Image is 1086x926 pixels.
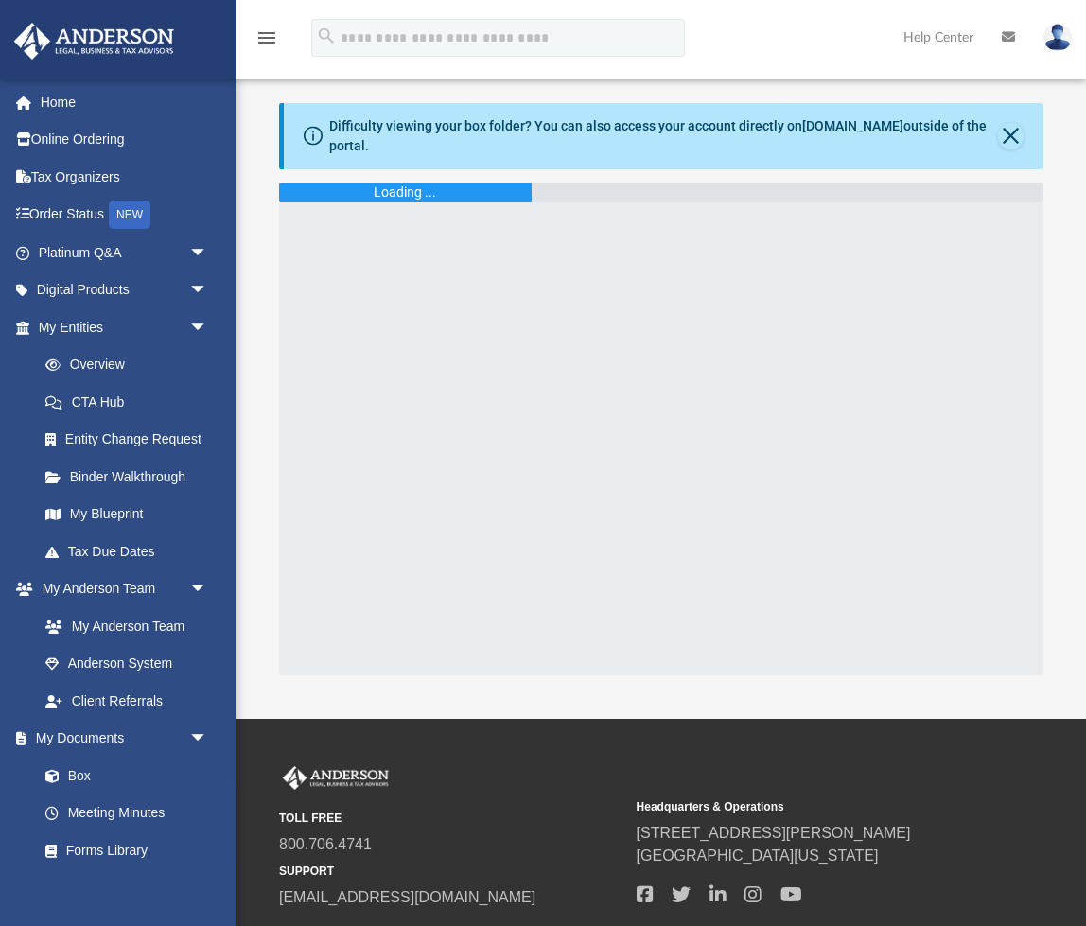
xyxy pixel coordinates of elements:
a: Tax Due Dates [26,533,236,570]
span: arrow_drop_down [189,271,227,310]
a: Forms Library [26,831,218,869]
a: [DOMAIN_NAME] [802,118,903,133]
span: arrow_drop_down [189,234,227,272]
a: Binder Walkthrough [26,458,236,496]
span: arrow_drop_down [189,570,227,609]
a: My Documentsarrow_drop_down [13,720,227,758]
a: [EMAIL_ADDRESS][DOMAIN_NAME] [279,889,535,905]
a: Order StatusNEW [13,196,236,235]
a: Meeting Minutes [26,795,227,832]
a: Tax Organizers [13,158,236,196]
a: Platinum Q&Aarrow_drop_down [13,234,236,271]
img: User Pic [1043,24,1072,51]
a: Digital Productsarrow_drop_down [13,271,236,309]
small: SUPPORT [279,863,623,880]
small: TOLL FREE [279,810,623,827]
a: 800.706.4741 [279,836,372,852]
div: NEW [109,201,150,229]
a: My Entitiesarrow_drop_down [13,308,236,346]
i: menu [255,26,278,49]
a: My Blueprint [26,496,227,533]
img: Anderson Advisors Platinum Portal [279,766,393,791]
a: My Anderson Team [26,607,218,645]
a: Home [13,83,236,121]
div: Loading ... [374,183,436,202]
img: Anderson Advisors Platinum Portal [9,23,180,60]
a: [GEOGRAPHIC_DATA][US_STATE] [637,847,879,864]
div: Difficulty viewing your box folder? You can also access your account directly on outside of the p... [329,116,998,156]
a: My Anderson Teamarrow_drop_down [13,570,227,608]
a: Box [26,757,218,795]
a: CTA Hub [26,383,236,421]
button: Close [998,123,1024,149]
a: Online Ordering [13,121,236,159]
a: Anderson System [26,645,227,683]
a: menu [255,36,278,49]
span: arrow_drop_down [189,720,227,759]
i: search [316,26,337,46]
a: Entity Change Request [26,421,236,459]
small: Headquarters & Operations [637,798,981,815]
span: arrow_drop_down [189,308,227,347]
a: Client Referrals [26,682,227,720]
a: Overview [26,346,236,384]
a: [STREET_ADDRESS][PERSON_NAME] [637,825,911,841]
